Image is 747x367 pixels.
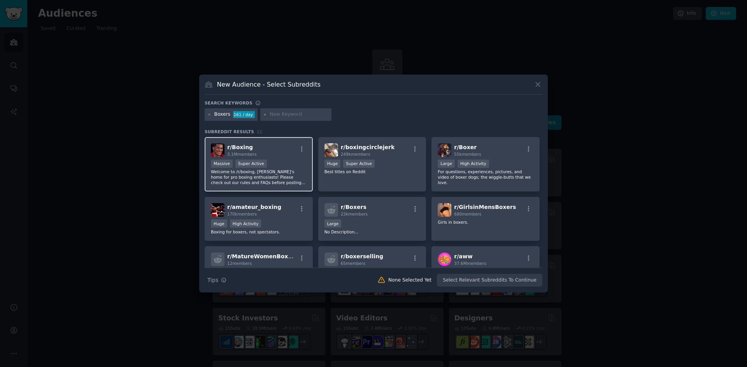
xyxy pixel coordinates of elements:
[324,169,420,174] p: Best titles on Reddit
[341,204,366,210] span: r/ Boxers
[438,143,451,157] img: Boxer
[341,261,365,266] span: 65 members
[270,111,329,118] input: New Keyword
[205,129,254,134] span: Subreddit Results
[438,169,533,185] p: For questions, experiences, pictures, and video of boxer dogs; the wiggle-butts that we love.
[341,253,383,259] span: r/ boxerselling
[438,160,455,168] div: Large
[211,160,233,168] div: Massive
[214,111,230,118] div: Boxers
[343,160,375,168] div: Super Active
[257,129,262,134] span: 12
[438,252,451,266] img: aww
[227,212,257,216] span: 170k members
[211,219,227,228] div: Huge
[227,261,252,266] span: 12 members
[438,219,533,225] p: Girls in boxers.
[211,229,307,235] p: Boxing for boxers, not spectators.
[454,152,481,157] span: 55k members
[341,212,368,216] span: 23k members
[438,203,451,217] img: GirlsinMensBoxers
[211,143,224,157] img: Boxing
[211,203,224,217] img: amateur_boxing
[217,80,321,89] h3: New Audience - Select Subreddits
[341,144,395,150] span: r/ boxingcirclejerk
[454,212,481,216] span: 680 members
[454,261,486,266] span: 37.6M members
[235,160,267,168] div: Super Active
[324,160,341,168] div: Huge
[458,160,489,168] div: High Activity
[454,144,477,150] span: r/ Boxer
[205,100,253,106] h3: Search keywords
[454,204,516,210] span: r/ GirlsinMensBoxers
[211,169,307,185] p: Welcome to /r/boxing, [PERSON_NAME]'s home for pro boxing enthusiasts! Please check out our rules...
[227,144,253,150] span: r/ Boxing
[227,152,257,157] span: 3.1M members
[454,253,472,259] span: r/ aww
[227,204,281,210] span: r/ amateur_boxing
[341,152,370,157] span: 249k members
[207,276,218,284] span: Tips
[324,143,338,157] img: boxingcirclejerk
[230,219,261,228] div: High Activity
[233,111,255,118] div: 161 / day
[324,219,342,228] div: Large
[324,229,420,235] p: No Description...
[388,277,431,284] div: None Selected Yet
[227,253,298,259] span: r/ MatureWomenBoxers
[205,273,229,287] button: Tips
